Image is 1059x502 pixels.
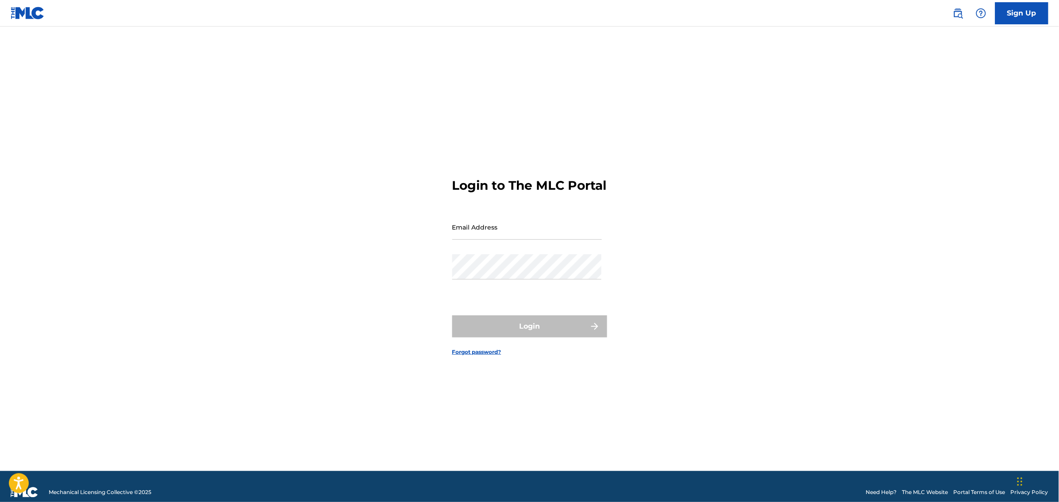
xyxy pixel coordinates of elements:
[452,348,501,356] a: Forgot password?
[11,487,38,498] img: logo
[452,178,607,193] h3: Login to The MLC Portal
[949,4,967,22] a: Public Search
[49,488,151,496] span: Mechanical Licensing Collective © 2025
[954,488,1005,496] a: Portal Terms of Use
[1011,488,1048,496] a: Privacy Policy
[1015,460,1059,502] iframe: Chat Widget
[11,7,45,19] img: MLC Logo
[995,2,1048,24] a: Sign Up
[1017,468,1023,495] div: Drag
[866,488,897,496] a: Need Help?
[902,488,948,496] a: The MLC Website
[953,8,963,19] img: search
[976,8,986,19] img: help
[972,4,990,22] div: Help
